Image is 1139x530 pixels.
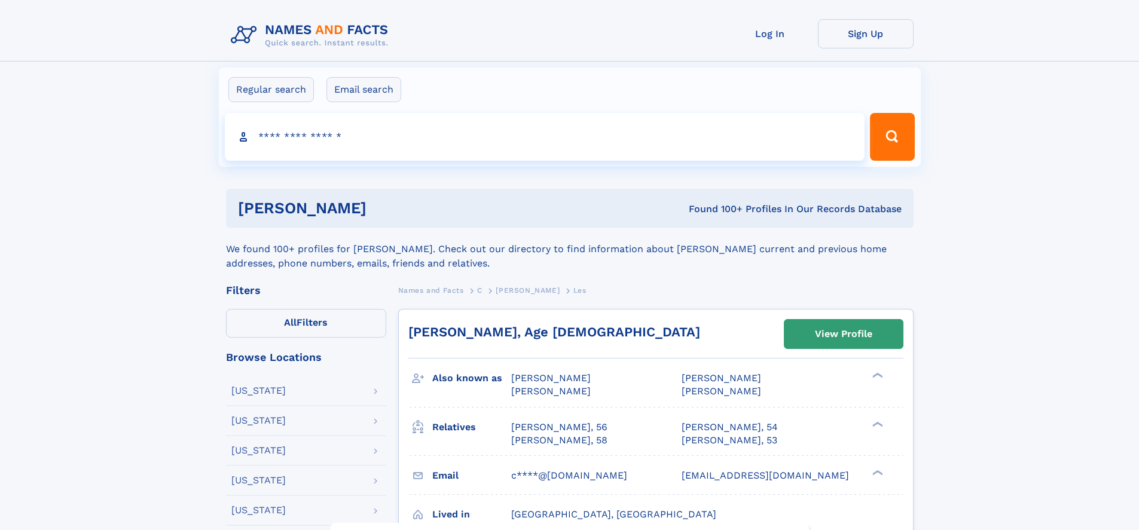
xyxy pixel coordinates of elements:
a: [PERSON_NAME], 54 [682,421,778,434]
span: [PERSON_NAME] [682,385,761,397]
h3: Email [432,465,511,486]
a: Sign Up [818,19,914,48]
span: All [284,317,297,328]
div: Browse Locations [226,352,386,363]
a: C [477,283,483,298]
a: [PERSON_NAME], Age [DEMOGRAPHIC_DATA] [408,324,700,339]
span: [GEOGRAPHIC_DATA], [GEOGRAPHIC_DATA] [511,508,716,520]
label: Filters [226,309,386,338]
a: [PERSON_NAME], 58 [511,434,607,447]
div: Filters [226,285,386,296]
div: Found 100+ Profiles In Our Records Database [527,203,902,216]
h3: Also known as [432,368,511,388]
a: [PERSON_NAME], 53 [682,434,777,447]
a: [PERSON_NAME] [496,283,560,298]
a: View Profile [784,320,903,348]
div: ❯ [869,372,884,379]
span: [PERSON_NAME] [511,385,591,397]
h3: Relatives [432,417,511,437]
span: [PERSON_NAME] [682,372,761,384]
a: Log In [722,19,818,48]
span: [PERSON_NAME] [496,286,560,295]
div: [US_STATE] [231,476,286,485]
div: [US_STATE] [231,446,286,455]
div: ❯ [869,468,884,476]
button: Search Button [870,113,914,161]
span: [PERSON_NAME] [511,372,591,384]
a: [PERSON_NAME], 56 [511,421,607,434]
h3: Lived in [432,504,511,525]
div: View Profile [815,320,872,348]
span: C [477,286,483,295]
div: ❯ [869,420,884,428]
span: Les [573,286,587,295]
span: [EMAIL_ADDRESS][DOMAIN_NAME] [682,470,849,481]
div: [US_STATE] [231,386,286,396]
label: Regular search [228,77,314,102]
img: Logo Names and Facts [226,19,398,51]
h1: [PERSON_NAME] [238,201,528,216]
input: search input [225,113,865,161]
div: [US_STATE] [231,506,286,515]
div: [US_STATE] [231,416,286,425]
label: Email search [326,77,401,102]
div: We found 100+ profiles for [PERSON_NAME]. Check out our directory to find information about [PERS... [226,228,914,271]
a: Names and Facts [398,283,464,298]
